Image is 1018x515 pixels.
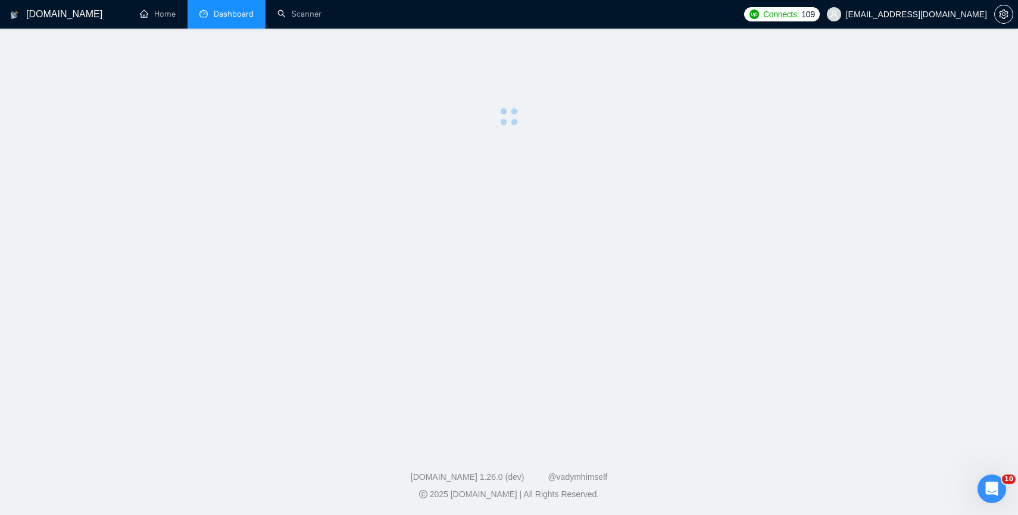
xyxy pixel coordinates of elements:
[199,10,208,18] span: dashboard
[1002,475,1016,484] span: 10
[10,5,18,24] img: logo
[994,10,1013,19] a: setting
[995,10,1013,19] span: setting
[830,10,838,18] span: user
[419,490,427,498] span: copyright
[411,472,524,482] a: [DOMAIN_NAME] 1.26.0 (dev)
[10,488,1008,501] div: 2025 [DOMAIN_NAME] | All Rights Reserved.
[801,8,814,21] span: 109
[978,475,1006,503] iframe: Intercom live chat
[750,10,759,19] img: upwork-logo.png
[140,9,176,19] a: homeHome
[994,5,1013,24] button: setting
[214,9,254,19] span: Dashboard
[277,9,321,19] a: searchScanner
[548,472,607,482] a: @vadymhimself
[763,8,799,21] span: Connects:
